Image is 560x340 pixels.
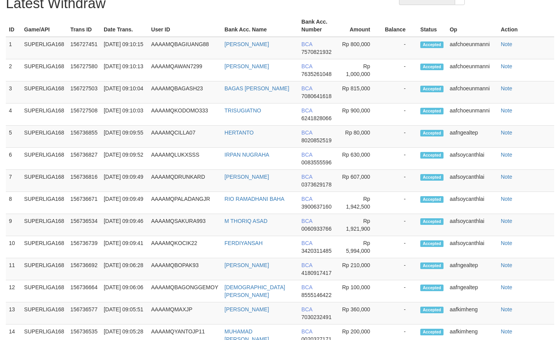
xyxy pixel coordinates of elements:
td: Rp 630,000 [337,148,382,170]
td: aafngealtep [447,126,498,148]
td: - [382,192,417,214]
span: Accepted [420,329,444,335]
td: AAAAMQKODOMO333 [148,104,221,126]
a: [PERSON_NAME] [224,41,269,47]
td: AAAAMQKOCIK22 [148,236,221,258]
span: 7080641618 [301,93,332,99]
td: 9 [6,214,21,236]
span: Accepted [420,152,444,159]
td: aafchoeunmanni [447,81,498,104]
a: Note [501,196,512,202]
td: 156727451 [67,37,101,59]
th: Trans ID [67,15,101,37]
span: 0373629178 [301,181,332,188]
span: Accepted [420,285,444,291]
td: Rp 1,921,900 [337,214,382,236]
td: aafsoycanthlai [447,214,498,236]
a: Note [501,129,512,136]
td: Rp 80,000 [337,126,382,148]
span: Accepted [420,174,444,181]
span: BCA [301,41,312,47]
td: 4 [6,104,21,126]
td: - [382,81,417,104]
td: SUPERLIGA168 [21,170,67,192]
span: Accepted [420,240,444,247]
td: SUPERLIGA168 [21,81,67,104]
span: Accepted [420,108,444,114]
td: 156736671 [67,192,101,214]
a: Note [501,262,512,268]
td: aafchoeunmanni [447,104,498,126]
td: - [382,258,417,280]
td: SUPERLIGA168 [21,258,67,280]
span: 3900637160 [301,204,332,210]
td: Rp 5,994,000 [337,236,382,258]
span: 3420311485 [301,248,332,254]
td: AAAAMQCILLA07 [148,126,221,148]
td: AAAAMQSAKURA993 [148,214,221,236]
td: Rp 360,000 [337,302,382,324]
td: 156736534 [67,214,101,236]
td: aafchoeunmanni [447,59,498,81]
th: Game/API [21,15,67,37]
td: 7 [6,170,21,192]
td: - [382,59,417,81]
td: Rp 607,000 [337,170,382,192]
a: Note [501,284,512,290]
td: 156736816 [67,170,101,192]
td: - [382,126,417,148]
th: Date Trans. [101,15,148,37]
td: AAAAMQAWAN7299 [148,59,221,81]
td: [DATE] 09:10:03 [101,104,148,126]
a: [PERSON_NAME] [224,174,269,180]
td: SUPERLIGA168 [21,302,67,324]
td: aafsoycanthlai [447,170,498,192]
td: [DATE] 09:10:13 [101,59,148,81]
td: [DATE] 09:09:49 [101,170,148,192]
a: [DEMOGRAPHIC_DATA][PERSON_NAME] [224,284,285,298]
span: 0083555596 [301,159,332,166]
a: [PERSON_NAME] [224,262,269,268]
th: Status [417,15,447,37]
span: 8555146422 [301,292,332,298]
a: RIO RAMADHANI BAHA [224,196,284,202]
td: 2 [6,59,21,81]
td: aafchoeunmanni [447,37,498,59]
td: Rp 210,000 [337,258,382,280]
span: Accepted [420,218,444,225]
td: 156727503 [67,81,101,104]
span: BCA [301,284,312,290]
span: 0060933766 [301,226,332,232]
td: aafsoycanthlai [447,236,498,258]
a: IRPAN NUGRAHA [224,152,269,158]
span: BCA [301,63,312,69]
span: 8020852519 [301,137,332,143]
td: SUPERLIGA168 [21,280,67,302]
td: - [382,104,417,126]
td: aafsoycanthlai [447,148,498,170]
span: Accepted [420,86,444,92]
td: SUPERLIGA168 [21,104,67,126]
td: [DATE] 09:10:04 [101,81,148,104]
a: FERDIYANSAH [224,240,263,246]
td: AAAAMQMAXJP [148,302,221,324]
td: AAAAMQBAGONGGEMOY [148,280,221,302]
a: Note [501,240,512,246]
td: [DATE] 09:06:06 [101,280,148,302]
span: Accepted [420,41,444,48]
td: 156736577 [67,302,101,324]
th: Action [498,15,554,37]
td: [DATE] 09:09:49 [101,192,148,214]
span: Accepted [420,196,444,203]
a: Note [501,85,512,91]
span: 6241828066 [301,115,332,121]
td: 12 [6,280,21,302]
td: - [382,148,417,170]
th: Amount [337,15,382,37]
td: SUPERLIGA168 [21,148,67,170]
td: 156727508 [67,104,101,126]
td: Rp 900,000 [337,104,382,126]
span: BCA [301,262,312,268]
td: AAAAMQBOPAK93 [148,258,221,280]
th: Balance [382,15,417,37]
